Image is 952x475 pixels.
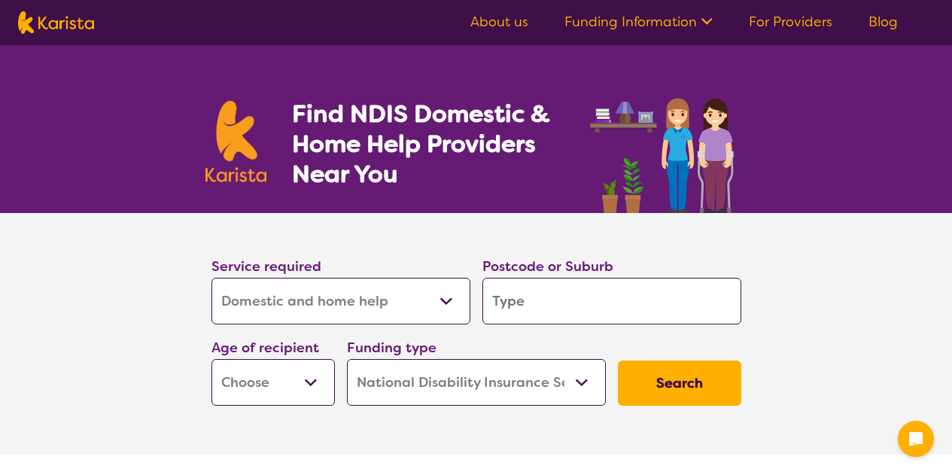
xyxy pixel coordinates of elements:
a: About us [470,13,528,31]
a: Blog [868,13,898,31]
label: Postcode or Suburb [482,257,613,276]
a: For Providers [749,13,832,31]
img: domestic-help [585,81,747,213]
h1: Find NDIS Domestic & Home Help Providers Near You [292,99,570,189]
label: Funding type [347,339,436,357]
input: Type [482,278,741,324]
label: Service required [211,257,321,276]
img: Karista logo [18,11,94,34]
a: Funding Information [564,13,713,31]
label: Age of recipient [211,339,319,357]
button: Search [618,361,741,406]
img: Karista logo [205,101,267,182]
